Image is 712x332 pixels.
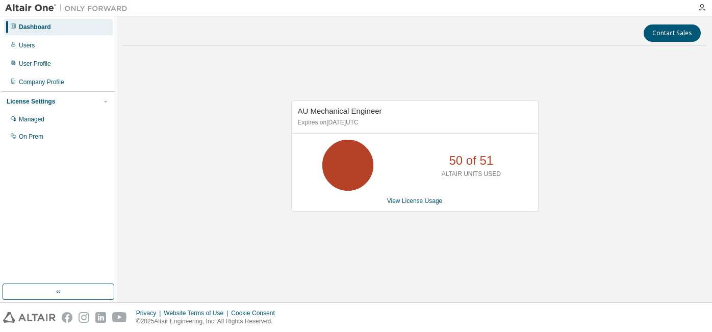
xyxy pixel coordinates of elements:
[164,309,231,317] div: Website Terms of Use
[19,133,43,141] div: On Prem
[231,309,281,317] div: Cookie Consent
[387,197,443,205] a: View License Usage
[136,309,164,317] div: Privacy
[19,78,64,86] div: Company Profile
[112,312,127,323] img: youtube.svg
[442,170,501,178] p: ALTAIR UNITS USED
[19,23,51,31] div: Dashboard
[19,115,44,123] div: Managed
[95,312,106,323] img: linkedin.svg
[19,41,35,49] div: Users
[449,152,493,169] p: 50 of 51
[5,3,133,13] img: Altair One
[136,317,281,326] p: © 2025 Altair Engineering, Inc. All Rights Reserved.
[79,312,89,323] img: instagram.svg
[298,107,382,115] span: AU Mechanical Engineer
[3,312,56,323] img: altair_logo.svg
[62,312,72,323] img: facebook.svg
[298,118,529,127] p: Expires on [DATE] UTC
[644,24,701,42] button: Contact Sales
[7,97,55,106] div: License Settings
[19,60,51,68] div: User Profile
